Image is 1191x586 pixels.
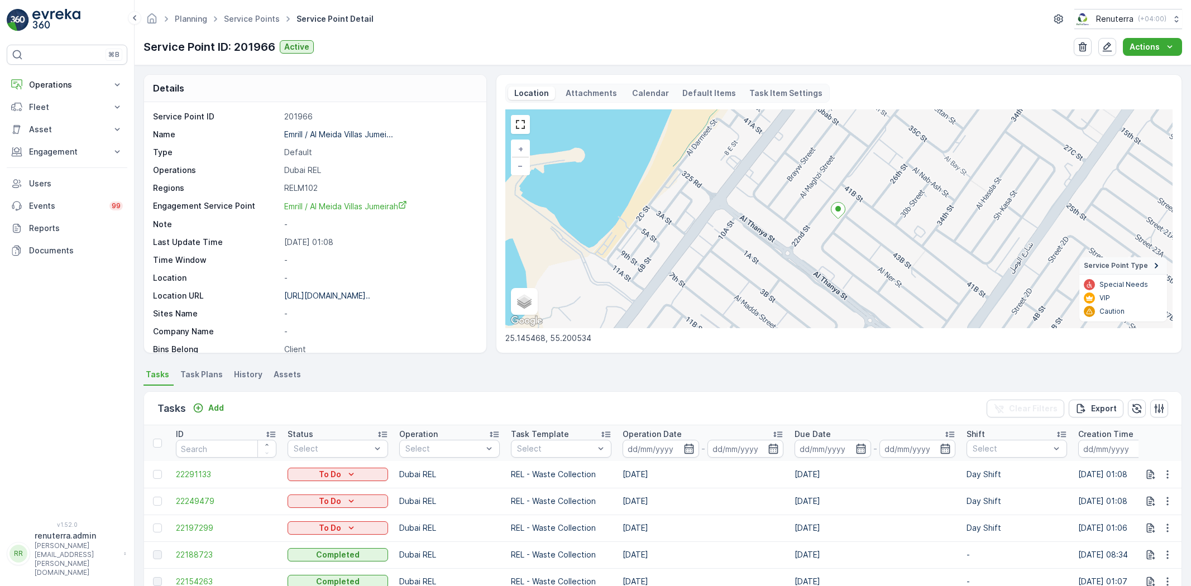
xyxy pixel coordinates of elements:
[511,496,611,507] p: REL - Waste Collection
[7,521,127,528] span: v 1.52.0
[153,550,162,559] div: Toggle Row Selected
[512,141,529,157] a: Zoom In
[617,541,789,568] td: [DATE]
[112,201,121,210] p: 99
[511,429,569,440] p: Task Template
[284,291,370,300] p: [URL][DOMAIN_NAME]..
[512,116,529,133] a: View Fullscreen
[153,290,280,301] p: Location URL
[1079,257,1167,275] summary: Service Point Type
[157,401,186,416] p: Tasks
[144,39,275,55] p: Service Point ID: 201966
[294,443,371,454] p: Select
[518,161,523,170] span: −
[284,344,475,355] p: Client
[153,470,162,479] div: Toggle Row Selected
[288,548,388,561] button: Completed
[153,81,184,95] p: Details
[7,530,127,577] button: RRrenuterra.admin[PERSON_NAME][EMAIL_ADDRESS][PERSON_NAME][DOMAIN_NAME]
[176,549,276,560] a: 22188723
[789,515,961,541] td: [DATE]
[146,17,158,26] a: Homepage
[29,200,103,212] p: Events
[288,429,313,440] p: Status
[284,272,475,284] p: -
[707,440,784,458] input: dd/mm/yyyy
[7,74,127,96] button: Operations
[284,254,475,266] p: -
[879,440,956,458] input: dd/mm/yyyy
[153,200,280,212] p: Engagement Service Point
[180,369,223,380] span: Task Plans
[511,549,611,560] p: REL - Waste Collection
[7,172,127,195] a: Users
[153,523,162,532] div: Toggle Row Selected
[1009,403,1058,414] p: Clear Filters
[284,326,475,337] p: -
[284,165,475,176] p: Dubai REL
[153,165,280,176] p: Operations
[284,200,475,212] a: Emrill / Al Meida Villas Jumeirah
[284,182,475,194] p: RELM102
[176,496,276,507] span: 22249479
[1099,280,1148,289] p: Special Needs
[153,326,280,337] p: Company Name
[623,429,682,440] p: Operation Date
[29,245,123,256] p: Documents
[967,522,1067,534] p: Day Shift
[512,289,537,314] a: Layers
[153,219,280,230] p: Note
[153,254,280,266] p: Time Window
[284,201,407,211] span: Emrill / Al Meida Villas Jumeirah
[284,129,393,139] p: Emrill / Al Meida Villas Jumei...
[701,442,705,455] p: -
[7,195,127,217] a: Events99
[7,239,127,262] a: Documents
[175,14,207,23] a: Planning
[176,469,276,480] span: 22291133
[32,9,80,31] img: logo_light-DOdMpM7g.png
[1078,440,1155,458] input: dd/mm/yyyy
[399,429,438,440] p: Operation
[284,147,475,158] p: Default
[176,522,276,534] a: 22197299
[7,141,127,163] button: Engagement
[511,469,611,480] p: REL - Waste Collection
[795,440,871,458] input: dd/mm/yyyy
[789,488,961,515] td: [DATE]
[176,440,276,458] input: Search
[319,496,341,507] p: To Do
[234,369,262,380] span: History
[153,147,280,158] p: Type
[1138,15,1166,23] p: ( +04:00 )
[518,144,523,153] span: +
[35,530,118,541] p: renuterra.admin
[316,549,360,560] p: Completed
[399,469,500,480] p: Dubai REL
[284,308,475,319] p: -
[319,522,341,534] p: To Do
[1123,38,1182,56] button: Actions
[153,272,280,284] p: Location
[153,577,162,586] div: Toggle Row Selected
[29,223,123,234] p: Reports
[153,344,280,355] p: Bins Belong
[987,400,1064,417] button: Clear Filters
[284,41,309,52] p: Active
[29,102,105,113] p: Fleet
[274,369,301,380] span: Assets
[1096,13,1133,25] p: Renuterra
[399,496,500,507] p: Dubai REL
[617,488,789,515] td: [DATE]
[1099,307,1125,316] p: Caution
[7,118,127,141] button: Asset
[288,494,388,508] button: To Do
[517,443,594,454] p: Select
[294,13,376,25] span: Service Point Detail
[617,515,789,541] td: [DATE]
[153,497,162,506] div: Toggle Row Selected
[789,461,961,488] td: [DATE]
[7,96,127,118] button: Fleet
